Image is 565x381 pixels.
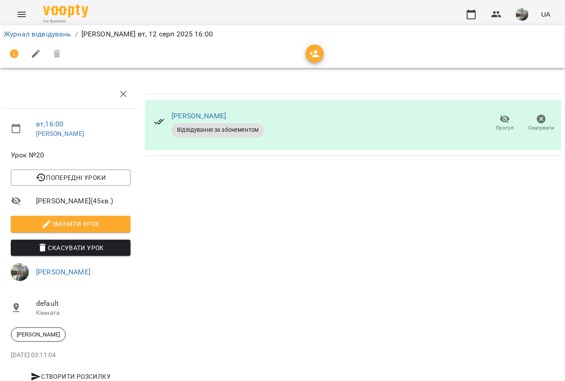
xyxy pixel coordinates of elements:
span: [PERSON_NAME] ( 45 хв. ) [36,196,131,206]
p: Кімната [36,309,131,318]
a: [PERSON_NAME] [172,112,226,120]
button: UA [538,6,554,22]
button: Скасувати [523,111,560,136]
button: Скасувати Урок [11,240,131,256]
span: Скасувати [529,124,555,132]
p: [PERSON_NAME] вт, 12 серп 2025 16:00 [81,29,213,40]
span: [PERSON_NAME] [11,331,65,339]
span: default [36,298,131,309]
p: [DATE] 03:11:04 [11,351,131,360]
div: [PERSON_NAME] [11,327,66,342]
nav: breadcrumb [4,29,561,40]
span: For Business [43,18,88,24]
span: Прогул [496,124,514,132]
a: Журнал відвідувань [4,30,72,38]
a: [PERSON_NAME] [36,130,84,137]
a: [PERSON_NAME] [36,268,90,276]
img: 3ee4fd3f6459422412234092ea5b7c8e.jpg [516,8,529,21]
button: Menu [11,4,32,25]
img: 3ee4fd3f6459422412234092ea5b7c8e.jpg [11,263,29,281]
button: Змінити урок [11,216,131,232]
li: / [75,29,78,40]
span: UA [541,9,551,19]
img: Voopty Logo [43,4,88,18]
span: Змінити урок [18,219,123,229]
span: Відвідування за абонементом [172,126,264,134]
button: Попередні уроки [11,170,131,186]
button: Прогул [487,111,523,136]
span: Попередні уроки [18,172,123,183]
span: Скасувати Урок [18,242,123,253]
a: вт , 16:00 [36,120,63,128]
span: Урок №20 [11,150,131,161]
